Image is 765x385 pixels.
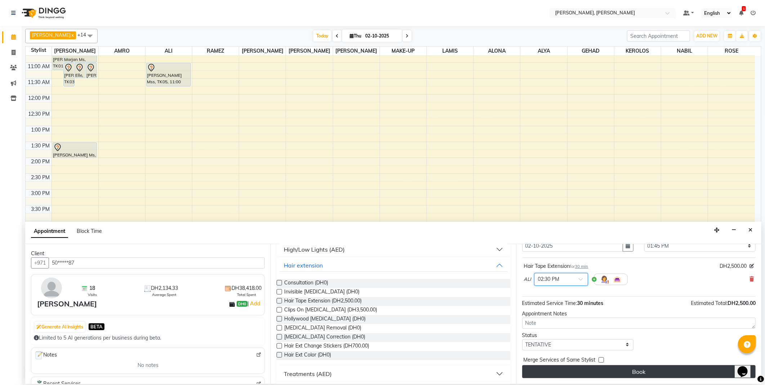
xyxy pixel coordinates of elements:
span: Appointment [31,225,68,238]
button: +971 [31,257,49,269]
div: 1:00 PM [30,126,52,134]
span: ALI [146,47,192,56]
span: ALYA [520,47,567,56]
a: Add [249,299,261,308]
button: Generate AI Insights [35,322,85,332]
span: 1 [742,6,746,11]
button: High/Low Lights (AED) [279,243,507,256]
img: Hairdresser.png [600,275,609,284]
span: [PERSON_NAME] [286,47,332,56]
div: 12:30 PM [27,110,52,118]
div: [PERSON_NAME] Mss, TK05, 11:00 AM-11:45 AM, Roots [147,63,191,86]
img: avatar [41,278,62,298]
button: ADD NEW [694,31,719,41]
span: NABIL [661,47,708,56]
span: [MEDICAL_DATA] Removal (DH0) [284,324,361,333]
div: Elle, TK06, 11:00 AM-11:30 AM, Hair Trim by [PERSON_NAME] [75,63,85,78]
span: KEROLOS [614,47,661,56]
div: 2:00 PM [30,158,52,165]
span: MAKE-UP [380,47,426,56]
i: Edit price [750,264,754,268]
button: Close [745,225,756,236]
span: ALI [524,276,531,283]
span: Clips On [MEDICAL_DATA] (DH3,500.00) [284,306,377,315]
div: 11:30 AM [27,79,52,86]
span: Estimated Service Time: [522,300,577,306]
span: [MEDICAL_DATA] Correction (DH0) [284,333,365,342]
span: 30 minutes [577,300,604,306]
input: Search Appointment [627,30,690,41]
div: [PERSON_NAME], TK01, 10:30 AM-11:15 AM, Roots [53,47,63,70]
a: x [71,32,74,38]
span: +14 [77,32,91,37]
span: DH2,134.33 [151,284,178,292]
div: 11:00 AM [27,63,52,70]
span: 30 min [575,264,589,269]
div: Stylist [26,47,52,54]
span: Invisible [MEDICAL_DATA] (DH0) [284,288,359,297]
span: RAMEZ [192,47,239,56]
span: ALONA [474,47,520,56]
input: 2025-10-02 [363,31,399,41]
div: Limited to 5 AI generations per business during beta. [34,334,262,342]
div: [PERSON_NAME], TK03, 11:00 AM-11:45 AM, Roots [64,63,74,86]
div: [PERSON_NAME], TK04, 11:00 AM-11:30 AM, Hair Cut by [PERSON_NAME] [86,63,97,78]
div: 3:30 PM [30,205,52,213]
span: DH2,500.00 [728,300,756,306]
div: 1:30 PM [30,142,52,150]
span: ADD NEW [696,33,717,39]
span: 18 [90,284,95,292]
span: Today [313,30,331,41]
span: DH0 [237,301,247,307]
span: Merge Services of Same Stylist [524,356,596,365]
span: [PERSON_NAME] [239,47,286,56]
span: Average Spent [152,292,176,297]
span: AMRO [99,47,145,56]
div: Status [522,332,634,339]
button: Treatments (AED) [279,367,507,380]
span: No notes [138,362,158,369]
div: High/Low Lights (AED) [284,245,345,254]
button: Hair extension [279,259,507,272]
div: 12:00 PM [27,94,52,102]
iframe: chat widget [735,356,758,378]
img: logo [18,3,68,23]
span: DH2,500.00 [720,262,747,270]
input: yyyy-mm-dd [522,240,623,252]
div: [PERSON_NAME] [37,298,97,309]
button: Book [522,365,756,378]
div: 2:30 PM [30,174,52,181]
div: Hair extension [284,261,323,270]
span: BETA [89,323,104,330]
span: Hair Tape Extension (DH2,500.00) [284,297,362,306]
input: Search by Name/Mobile/Email/Code [49,257,265,269]
div: Appointment Notes [522,310,756,318]
div: Hair Tape Extension [524,262,589,270]
span: Hollywood [MEDICAL_DATA] (DH0) [284,315,366,324]
span: GEHAD [568,47,614,56]
span: Visits [88,292,97,297]
span: Estimated Total: [691,300,728,306]
div: [PERSON_NAME] Ms, TK07, 01:30 PM-02:00 PM, Hair Cut by [PERSON_NAME] [53,143,97,158]
span: LAMIS [427,47,473,56]
span: DH38,418.00 [232,284,261,292]
div: Treatments (AED) [284,369,332,378]
div: Client [31,250,265,257]
span: [PERSON_NAME] [52,47,98,56]
span: Notes [34,351,57,360]
a: 1 [739,10,743,16]
span: [PERSON_NAME] [32,32,71,38]
span: ROSE [708,47,755,56]
span: Total Spent [237,292,256,297]
small: for [570,264,589,269]
span: Consultation (DH0) [284,279,328,288]
span: Hair Ext Color (DH0) [284,351,331,360]
img: Interior.png [613,275,622,284]
div: 3:00 PM [30,190,52,197]
span: [PERSON_NAME] [333,47,380,56]
span: Thu [348,33,363,39]
span: | [247,299,261,308]
span: Hair Ext Change Stickers (DH700.00) [284,342,369,351]
span: Block Time [77,228,102,234]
